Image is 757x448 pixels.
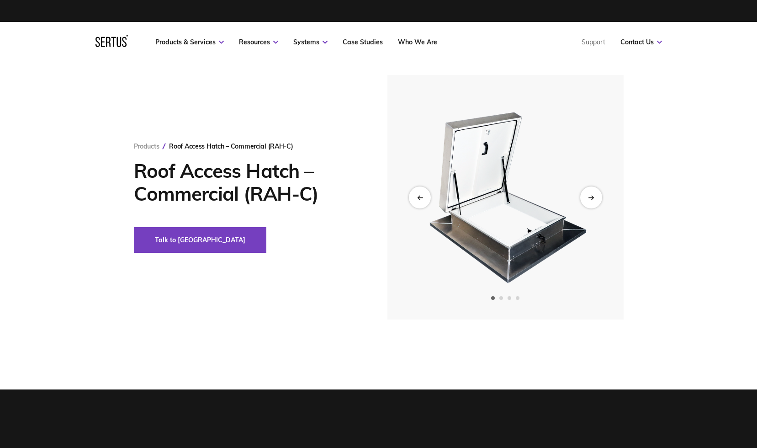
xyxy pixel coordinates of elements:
a: Systems [293,38,328,46]
a: Case Studies [343,38,383,46]
div: Next slide [580,187,602,208]
span: Go to slide 4 [516,296,519,300]
button: Talk to [GEOGRAPHIC_DATA] [134,227,266,253]
a: Resources [239,38,278,46]
a: Products & Services [155,38,224,46]
span: Go to slide 3 [508,296,511,300]
div: Previous slide [409,187,431,208]
span: Go to slide 2 [499,296,503,300]
a: Who We Are [398,38,437,46]
a: Contact Us [620,38,662,46]
h1: Roof Access Hatch – Commercial (RAH-C) [134,160,360,205]
a: Products [134,142,159,150]
a: Support [582,38,605,46]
